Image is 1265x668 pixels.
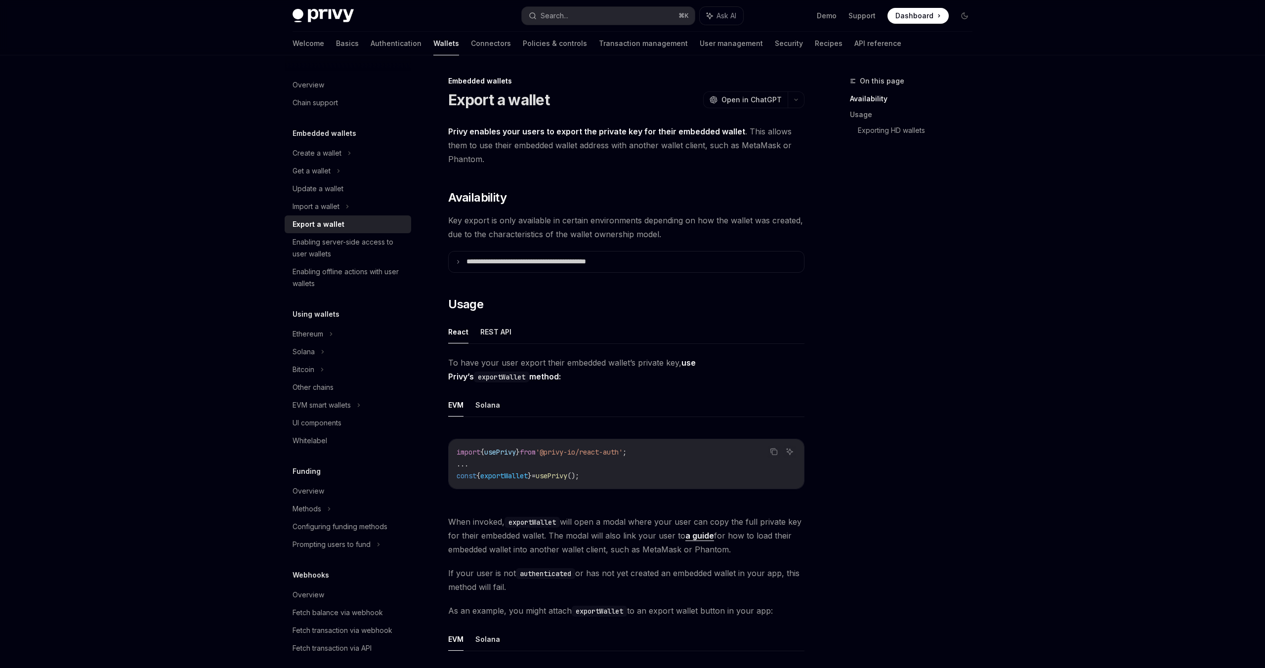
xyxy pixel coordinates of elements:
[448,76,804,86] div: Embedded wallets
[516,568,575,579] code: authenticated
[293,346,315,358] div: Solana
[293,607,383,619] div: Fetch balance via webhook
[448,393,464,417] button: EVM
[293,381,334,393] div: Other chains
[850,107,980,123] a: Usage
[285,94,411,112] a: Chain support
[293,9,354,23] img: dark logo
[293,569,329,581] h5: Webhooks
[293,165,331,177] div: Get a wallet
[475,393,500,417] button: Solana
[293,521,387,533] div: Configuring funding methods
[448,320,468,343] button: React
[474,372,529,382] code: exportWallet
[285,622,411,639] a: Fetch transaction via webhook
[480,320,511,343] button: REST API
[448,627,464,651] button: EVM
[293,127,356,139] h5: Embedded wallets
[475,627,500,651] button: Solana
[505,517,560,528] code: exportWallet
[815,32,843,55] a: Recipes
[783,445,796,458] button: Ask AI
[293,183,343,195] div: Update a wallet
[448,515,804,556] span: When invoked, will open a modal where your user can copy the full private key for their embedded ...
[523,32,587,55] a: Policies & controls
[293,589,324,601] div: Overview
[285,639,411,657] a: Fetch transaction via API
[854,32,901,55] a: API reference
[293,503,321,515] div: Methods
[285,263,411,292] a: Enabling offline actions with user wallets
[371,32,422,55] a: Authentication
[775,32,803,55] a: Security
[848,11,876,21] a: Support
[599,32,688,55] a: Transaction management
[480,448,484,457] span: {
[285,482,411,500] a: Overview
[285,604,411,622] a: Fetch balance via webhook
[293,625,392,636] div: Fetch transaction via webhook
[448,604,804,618] span: As an example, you might attach to an export wallet button in your app:
[293,218,344,230] div: Export a wallet
[293,417,341,429] div: UI components
[293,308,339,320] h5: Using wallets
[528,471,532,480] span: }
[536,448,623,457] span: '@privy-io/react-auth'
[484,448,516,457] span: usePrivy
[336,32,359,55] a: Basics
[448,91,549,109] h1: Export a wallet
[433,32,459,55] a: Wallets
[293,328,323,340] div: Ethereum
[293,465,321,477] h5: Funding
[293,364,314,376] div: Bitcoin
[293,266,405,290] div: Enabling offline actions with user wallets
[520,448,536,457] span: from
[448,358,696,381] strong: use Privy’s method:
[448,125,804,166] span: . This allows them to use their embedded wallet address with another wallet client, such as MetaM...
[858,123,980,138] a: Exporting HD wallets
[895,11,933,21] span: Dashboard
[293,79,324,91] div: Overview
[532,471,536,480] span: =
[448,126,745,136] strong: Privy enables your users to export the private key for their embedded wallet
[471,32,511,55] a: Connectors
[448,296,483,312] span: Usage
[457,471,476,480] span: const
[457,448,480,457] span: import
[285,180,411,198] a: Update a wallet
[448,356,804,383] span: To have your user export their embedded wallet’s private key,
[567,471,579,480] span: ();
[293,485,324,497] div: Overview
[817,11,837,21] a: Demo
[285,432,411,450] a: Whitelabel
[703,91,788,108] button: Open in ChatGPT
[285,414,411,432] a: UI components
[285,76,411,94] a: Overview
[285,586,411,604] a: Overview
[700,32,763,55] a: User management
[957,8,972,24] button: Toggle dark mode
[285,518,411,536] a: Configuring funding methods
[293,147,341,159] div: Create a wallet
[850,91,980,107] a: Availability
[448,213,804,241] span: Key export is only available in certain environments depending on how the wallet was created, due...
[572,606,627,617] code: exportWallet
[717,11,736,21] span: Ask AI
[541,10,568,22] div: Search...
[285,233,411,263] a: Enabling server-side access to user wallets
[721,95,782,105] span: Open in ChatGPT
[285,215,411,233] a: Export a wallet
[293,435,327,447] div: Whitelabel
[476,471,480,480] span: {
[293,32,324,55] a: Welcome
[860,75,904,87] span: On this page
[293,236,405,260] div: Enabling server-side access to user wallets
[293,399,351,411] div: EVM smart wallets
[293,97,338,109] div: Chain support
[516,448,520,457] span: }
[293,642,372,654] div: Fetch transaction via API
[448,566,804,594] span: If your user is not or has not yet created an embedded wallet in your app, this method will fail.
[678,12,689,20] span: ⌘ K
[700,7,743,25] button: Ask AI
[767,445,780,458] button: Copy the contents from the code block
